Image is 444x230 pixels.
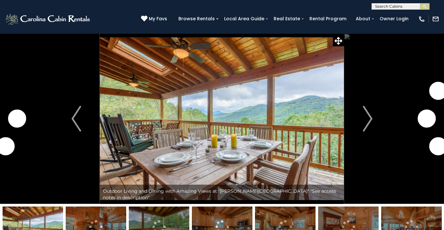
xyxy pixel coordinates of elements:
[270,14,303,24] a: Real Estate
[306,14,350,24] a: Rental Program
[376,14,412,24] a: Owner Login
[432,15,439,23] img: mail-regular-white.png
[363,106,373,132] img: arrow
[221,14,268,24] a: Local Area Guide
[344,33,391,204] button: Next
[71,106,81,132] img: arrow
[100,185,344,204] div: Outdoor Living and Dining with Amazing Views at "[PERSON_NAME][GEOGRAPHIC_DATA]" "See access note...
[141,15,169,23] a: My Favs
[5,13,92,25] img: White-1-2.png
[353,14,373,24] a: About
[418,15,425,23] img: phone-regular-white.png
[53,33,100,204] button: Previous
[149,15,167,22] span: My Favs
[175,14,218,24] a: Browse Rentals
